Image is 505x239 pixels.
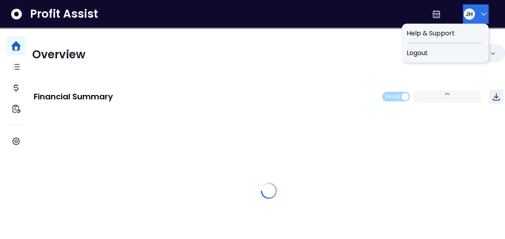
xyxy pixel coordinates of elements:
span: Logout [407,48,484,58]
span: Overview [32,47,86,62]
span: JH [466,10,473,18]
button: Download [489,89,503,104]
p: Financial Summary [34,93,113,101]
span: Help & Support [407,29,484,38]
span: Profit Assist [30,7,98,21]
